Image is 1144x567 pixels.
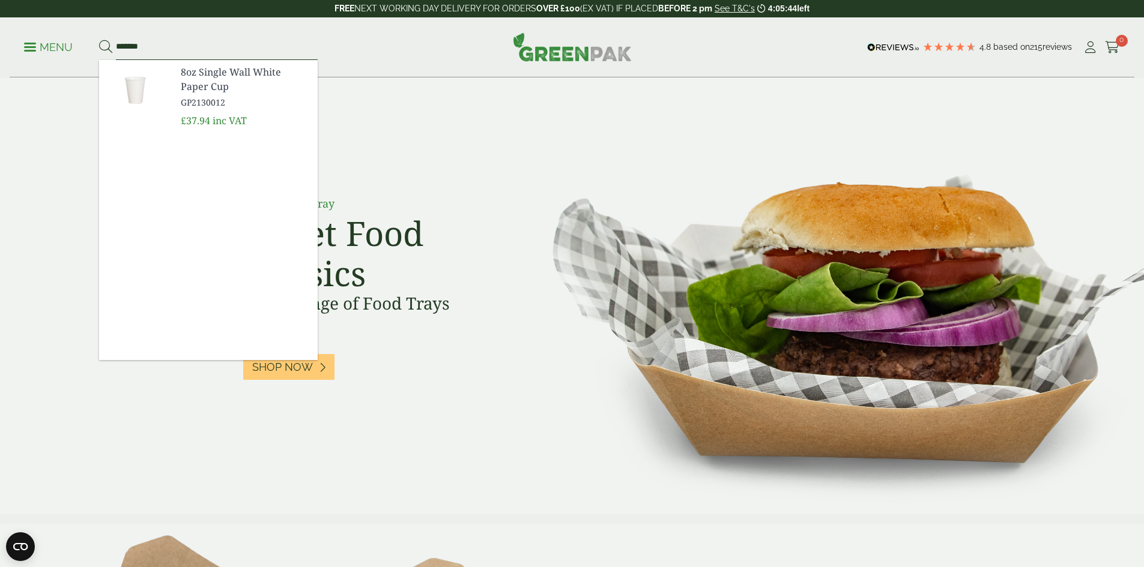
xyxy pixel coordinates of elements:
a: Menu [24,40,73,52]
i: My Account [1083,41,1098,53]
i: Cart [1105,41,1120,53]
a: See T&C's [715,4,755,13]
span: GP2130012 [181,96,308,109]
a: Shop Now [243,354,334,380]
h3: Wide Range of Food Trays [243,293,513,314]
span: 0 [1116,35,1128,47]
span: 4:05:44 [768,4,797,13]
span: Based on [993,42,1030,52]
p: Kraft Burger Tray [243,196,513,212]
span: reviews [1043,42,1072,52]
span: £37.94 [181,114,210,127]
h2: Street Food Classics [243,213,513,293]
a: 8oz Single Wall White Paper Cup GP2130012 [181,65,308,109]
strong: FREE [334,4,354,13]
span: left [797,4,810,13]
span: Shop Now [252,361,313,374]
img: REVIEWS.io [867,43,919,52]
img: Street Food Classics [515,78,1144,514]
span: inc VAT [213,114,247,127]
span: 4.8 [979,42,993,52]
img: GP2130012 [99,60,171,118]
button: Open CMP widget [6,532,35,561]
p: Menu [24,40,73,55]
a: 0 [1105,38,1120,56]
strong: OVER £100 [536,4,580,13]
img: GreenPak Supplies [513,32,632,61]
div: 4.79 Stars [922,41,976,52]
span: 8oz Single Wall White Paper Cup [181,65,308,94]
strong: BEFORE 2 pm [658,4,712,13]
span: 215 [1030,42,1043,52]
